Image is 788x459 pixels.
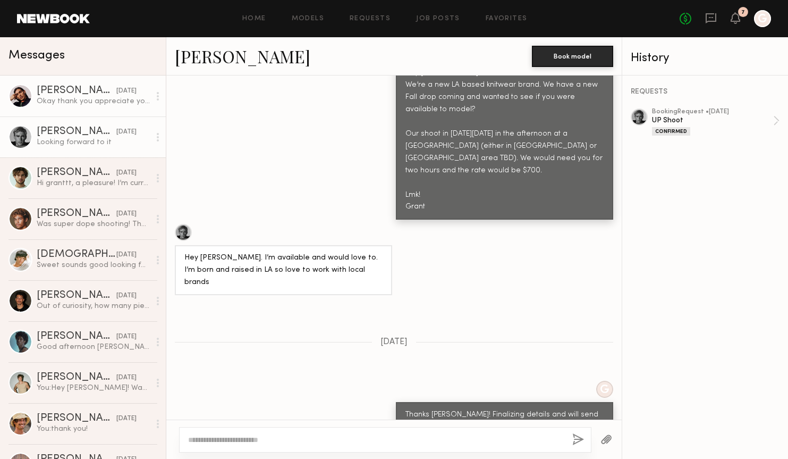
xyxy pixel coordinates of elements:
[116,127,137,137] div: [DATE]
[175,45,310,68] a: [PERSON_NAME]
[116,209,137,219] div: [DATE]
[631,52,779,64] div: History
[405,67,604,213] div: Hey [PERSON_NAME]! It’s Grant here from Uncle Purl. We’re a new LA based knitwear brand. We have ...
[37,219,150,229] div: Was super dope shooting! Thanks for having me!
[652,109,773,115] div: booking Request • [DATE]
[652,115,773,126] div: UP Shoot
[37,178,150,188] div: Hi granttt, a pleasure! I’m currently planning to go to [GEOGRAPHIC_DATA] to do some work next month
[37,342,150,352] div: Good afternoon [PERSON_NAME], thank you for reaching out. I am impressed by the vintage designs o...
[37,372,116,383] div: [PERSON_NAME]
[37,290,116,301] div: [PERSON_NAME]
[416,15,460,22] a: Job Posts
[37,413,116,424] div: [PERSON_NAME]
[37,249,116,260] div: [DEMOGRAPHIC_DATA][PERSON_NAME]
[37,260,150,270] div: Sweet sounds good looking forward!!
[532,46,613,67] button: Book model
[486,15,528,22] a: Favorites
[9,49,65,62] span: Messages
[350,15,391,22] a: Requests
[37,301,150,311] div: Out of curiosity, how many pieces would you be gifting?
[116,168,137,178] div: [DATE]
[116,332,137,342] div: [DATE]
[37,137,150,147] div: Looking forward to it
[631,88,779,96] div: REQUESTS
[116,291,137,301] div: [DATE]
[652,127,690,136] div: Confirmed
[37,127,116,137] div: [PERSON_NAME]
[380,338,408,347] span: [DATE]
[37,208,116,219] div: [PERSON_NAME]
[292,15,324,22] a: Models
[741,10,745,15] div: 7
[405,409,604,433] div: Thanks [PERSON_NAME]! Finalizing details and will send through early next week!
[37,168,116,178] div: [PERSON_NAME]
[37,96,150,106] div: Okay thank you appreciate you guys. I Confirmed the booking :)
[242,15,266,22] a: Home
[116,250,137,260] div: [DATE]
[652,109,779,136] a: bookingRequest •[DATE]UP ShootConfirmed
[754,10,771,27] a: G
[37,331,116,342] div: [PERSON_NAME]
[116,86,137,96] div: [DATE]
[532,51,613,60] a: Book model
[37,86,116,96] div: [PERSON_NAME]
[37,424,150,434] div: You: thank you!
[37,383,150,393] div: You: Hey [PERSON_NAME]! Wanted to send you some Summer pieces, pinged you on i g . LMK!
[116,414,137,424] div: [DATE]
[116,373,137,383] div: [DATE]
[184,252,383,289] div: Hey [PERSON_NAME]. I’m available and would love to. I’m born and raised in LA so love to work wit...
